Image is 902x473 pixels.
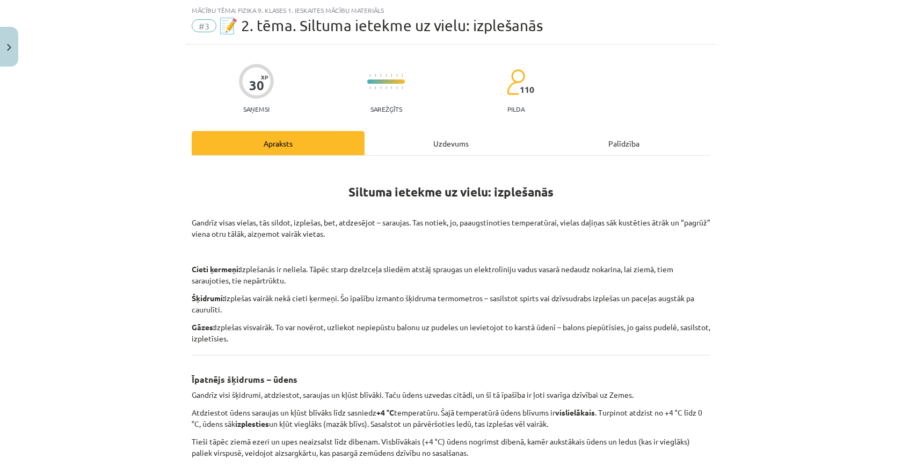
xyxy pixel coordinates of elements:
[369,86,370,89] img: icon-short-line-57e1e144782c952c97e751825c79c345078a6d821885a25fce030b3d8c18986b.svg
[391,74,392,77] img: icon-short-line-57e1e144782c952c97e751825c79c345078a6d821885a25fce030b3d8c18986b.svg
[370,105,402,113] p: Sarežģīts
[555,407,595,417] b: vislielākais
[192,322,710,344] p: Izplešas visvairāk. To var novērot, uzliekot nepiepūstu balonu uz pudeles un ievietojot to karstā...
[192,407,710,430] p: Atdziestot ūdens saraujas un kļūst blīvāks līdz sasniedz temperatūru. Šajā temperatūrā ūdens blīv...
[537,131,710,155] div: Palīdzība
[192,6,710,14] div: Mācību tēma: Fizika 9. klases 1. ieskaites mācību materiāls
[192,293,224,303] b: Šķidrumi:
[402,86,403,89] img: icon-short-line-57e1e144782c952c97e751825c79c345078a6d821885a25fce030b3d8c18986b.svg
[506,69,525,96] img: students-c634bb4e5e11cddfef0936a35e636f08e4e9abd3cc4e673bd6f9a4125e45ecb1.svg
[192,322,215,332] b: Gāzes:
[192,131,365,155] div: Apraksts
[402,74,403,77] img: icon-short-line-57e1e144782c952c97e751825c79c345078a6d821885a25fce030b3d8c18986b.svg
[192,264,710,286] p: Izplešanās ir neliela. Tāpēc starp dzelzceļa sliedēm atstāj spraugas un elektrolīniju vadus vasar...
[507,105,525,113] p: pilda
[369,74,370,77] img: icon-short-line-57e1e144782c952c97e751825c79c345078a6d821885a25fce030b3d8c18986b.svg
[520,85,534,94] span: 110
[365,131,537,155] div: Uzdevums
[385,86,387,89] img: icon-short-line-57e1e144782c952c97e751825c79c345078a6d821885a25fce030b3d8c18986b.svg
[380,74,381,77] img: icon-short-line-57e1e144782c952c97e751825c79c345078a6d821885a25fce030b3d8c18986b.svg
[192,389,710,401] p: Gandrīz visi šķidrumi, atdziestot, saraujas un kļūst blīvāki. Taču ūdens uzvedas citādi, un šī tā...
[192,264,240,274] b: Cieti ķermeņi:
[7,44,11,51] img: icon-close-lesson-0947bae3869378f0d4975bcd49f059093ad1ed9edebbc8119c70593378902aed.svg
[375,86,376,89] img: icon-short-line-57e1e144782c952c97e751825c79c345078a6d821885a25fce030b3d8c18986b.svg
[249,78,264,93] div: 30
[391,86,392,89] img: icon-short-line-57e1e144782c952c97e751825c79c345078a6d821885a25fce030b3d8c18986b.svg
[261,74,268,80] span: XP
[219,17,543,34] span: 📝 2. tēma. Siltuma ietekme uz vielu: izplešanās
[380,86,381,89] img: icon-short-line-57e1e144782c952c97e751825c79c345078a6d821885a25fce030b3d8c18986b.svg
[192,19,216,32] span: #3
[396,86,397,89] img: icon-short-line-57e1e144782c952c97e751825c79c345078a6d821885a25fce030b3d8c18986b.svg
[192,217,710,239] p: Gandrīz visas vielas, tās sildot, izplešas, bet, atdzesējot – saraujas. Tas notiek, jo, paaugstin...
[385,74,387,77] img: icon-short-line-57e1e144782c952c97e751825c79c345078a6d821885a25fce030b3d8c18986b.svg
[239,105,274,113] p: Saņemsi
[192,374,297,385] b: Īpatnējs šķidrums – ūdens
[376,407,394,417] b: +4 °C
[375,74,376,77] img: icon-short-line-57e1e144782c952c97e751825c79c345078a6d821885a25fce030b3d8c18986b.svg
[192,436,710,459] p: Tieši tāpēc ziemā ezeri un upes neaizsalst līdz dibenam. Visblīvākais (+4 °C) ūdens nogrimst dibe...
[348,184,554,200] strong: Siltuma ietekme uz vielu: izplešanās
[396,74,397,77] img: icon-short-line-57e1e144782c952c97e751825c79c345078a6d821885a25fce030b3d8c18986b.svg
[235,419,269,428] b: izplesties
[192,293,710,315] p: Izplešas vairāk nekā cieti ķermeņi. Šo īpašību izmanto šķidruma termometros – sasilstot spirts va...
